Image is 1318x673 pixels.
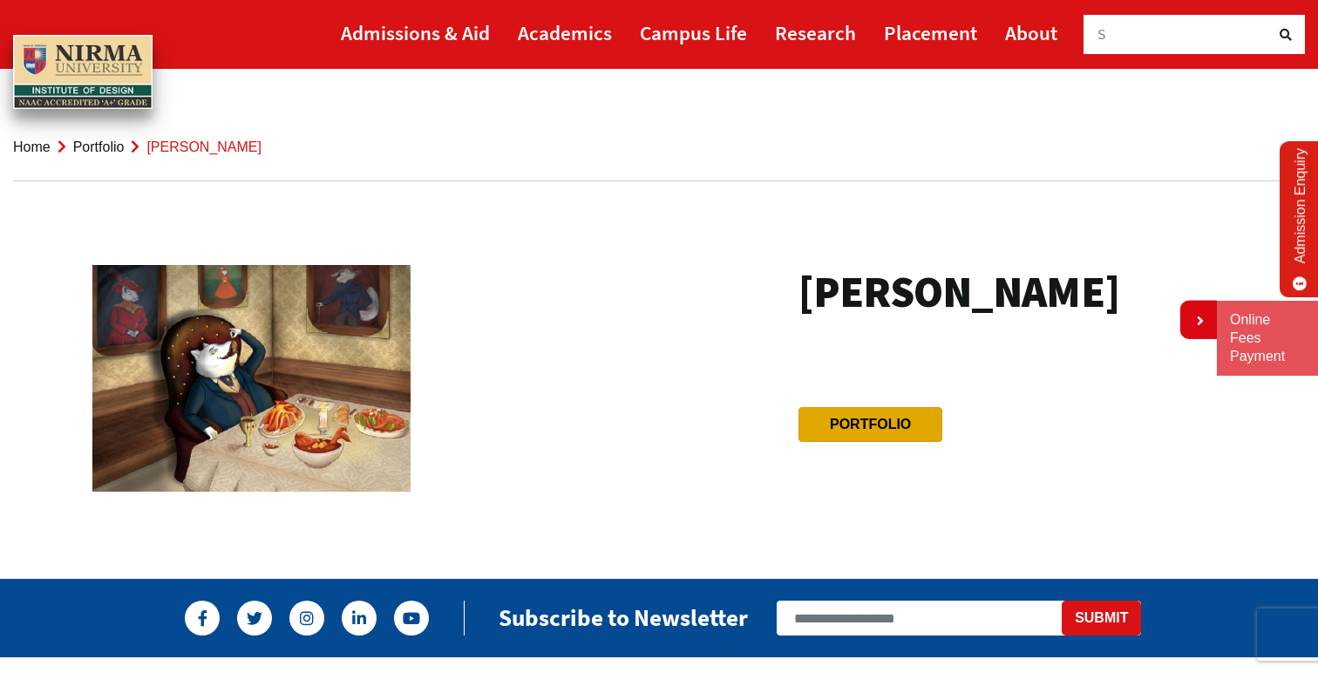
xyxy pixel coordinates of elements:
[341,13,490,52] a: Admissions & Aid
[518,13,612,52] a: Academics
[775,13,856,52] a: Research
[499,603,748,632] h2: Subscribe to Newsletter
[1097,24,1106,44] span: S
[1005,13,1057,52] a: About
[73,139,125,154] a: Portfolio
[13,139,51,154] a: Home
[13,113,1305,181] nav: breadcrumb
[13,35,153,110] img: main_logo
[884,13,977,52] a: Placement
[146,139,262,154] span: [PERSON_NAME]
[1230,311,1305,365] a: Online Fees Payment
[1062,601,1141,636] button: Submit
[830,417,911,432] a: Portfolio
[798,265,1119,320] h3: [PERSON_NAME]
[640,13,747,52] a: Campus Life
[92,265,411,492] img: Portfolio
